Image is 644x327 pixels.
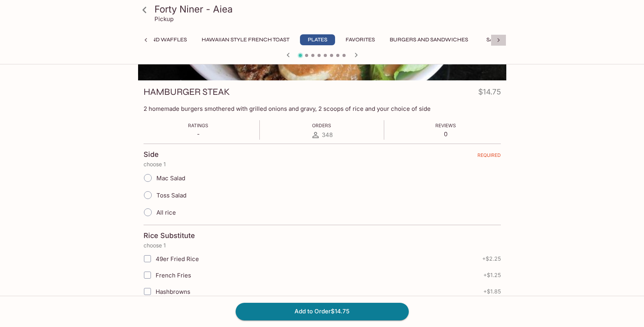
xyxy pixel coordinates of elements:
[322,131,333,139] span: 348
[156,255,199,263] span: 49er Fried Rice
[197,34,294,45] button: Hawaiian Style French Toast
[154,15,174,23] p: Pickup
[144,231,195,240] h4: Rice Substitute
[144,105,501,112] p: 2 homemade burgers smothered with grilled onions and gravy, 2 scoops of rice and your choice of side
[478,86,501,101] h4: $14.75
[144,242,501,249] p: choose 1
[144,150,159,159] h4: Side
[435,130,456,138] p: 0
[154,3,503,15] h3: Forty Niner - Aiea
[156,288,190,295] span: Hashbrowns
[312,123,331,128] span: Orders
[188,123,208,128] span: Ratings
[341,34,379,45] button: Favorites
[156,272,191,279] span: French Fries
[435,123,456,128] span: Reviews
[385,34,472,45] button: Burgers and Sandwiches
[300,34,335,45] button: Plates
[479,34,514,45] button: Saimin
[156,209,176,216] span: All rice
[188,130,208,138] p: -
[156,174,185,182] span: Mac Salad
[483,288,501,295] span: + $1.85
[482,256,501,262] span: + $2.25
[236,303,409,320] button: Add to Order$14.75
[483,272,501,278] span: + $1.25
[477,152,501,161] span: REQUIRED
[144,161,501,167] p: choose 1
[144,86,230,98] h3: HAMBURGER STEAK
[156,192,186,199] span: Toss Salad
